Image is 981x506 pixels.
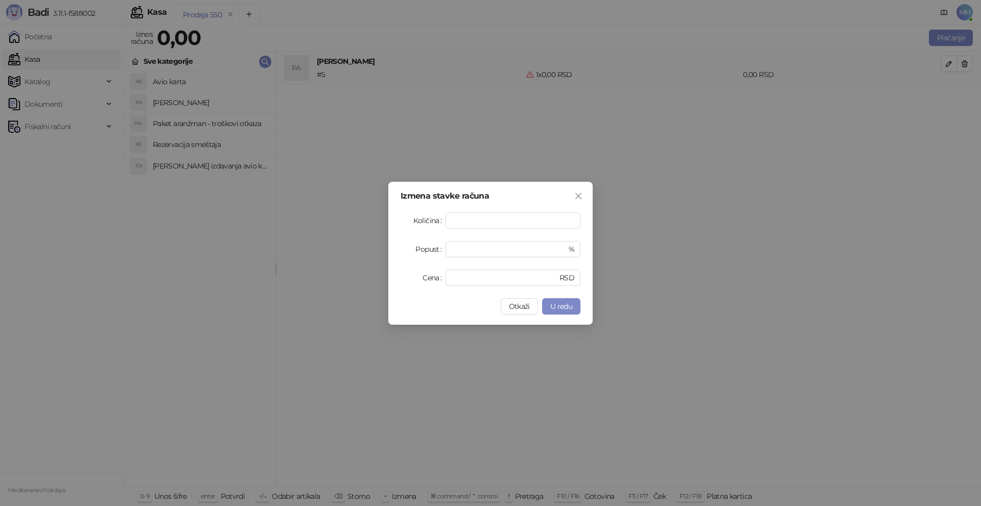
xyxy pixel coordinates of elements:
label: Cena [423,270,446,286]
div: Izmena stavke računa [401,192,580,200]
span: close [574,192,582,200]
input: Količina [446,213,580,228]
span: Zatvori [570,192,587,200]
button: Close [570,188,587,204]
span: U redu [550,302,572,311]
button: Otkaži [501,298,538,315]
label: Popust [415,241,446,257]
input: Cena [452,270,557,285]
button: U redu [542,298,580,315]
span: Otkaži [509,302,530,311]
label: Količina [413,212,446,229]
input: Popust [452,242,567,257]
